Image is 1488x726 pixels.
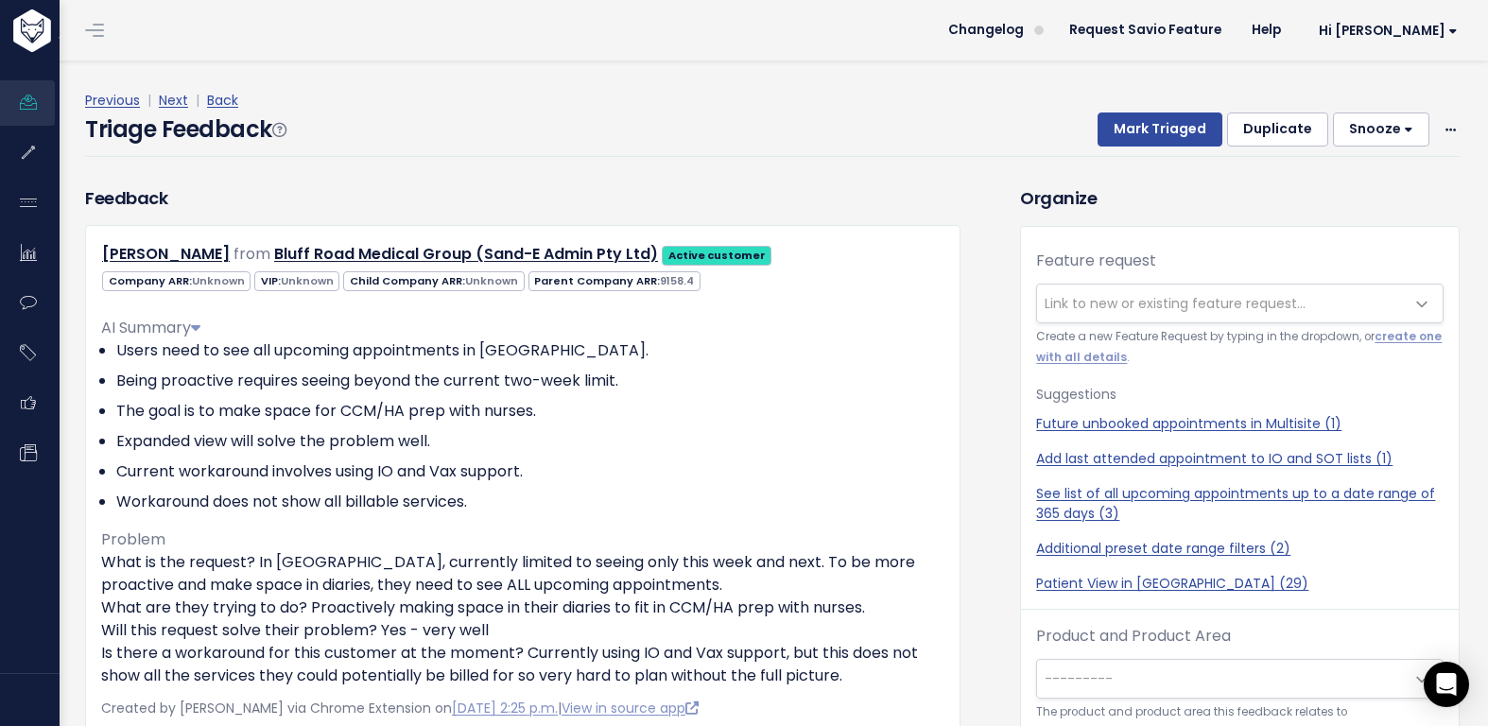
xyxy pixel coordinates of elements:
[1036,539,1444,559] a: Additional preset date range filters (2)
[1036,625,1231,648] label: Product and Product Area
[660,273,694,288] span: 9158.4
[1333,112,1429,147] button: Snooze
[1036,574,1444,594] a: Patient View in [GEOGRAPHIC_DATA] (29)
[254,271,339,291] span: VIP:
[1036,250,1156,272] label: Feature request
[192,273,245,288] span: Unknown
[1045,669,1113,688] span: ---------
[948,24,1024,37] span: Changelog
[85,91,140,110] a: Previous
[452,699,558,717] a: [DATE] 2:25 p.m.
[1054,16,1237,44] a: Request Savio Feature
[207,91,238,110] a: Back
[1036,702,1444,722] small: The product and product area this feedback relates to
[101,699,699,717] span: Created by [PERSON_NAME] via Chrome Extension on |
[343,271,524,291] span: Child Company ARR:
[528,271,701,291] span: Parent Company ARR:
[1036,329,1442,364] a: create one with all details
[1036,383,1444,406] p: Suggestions
[1036,327,1444,368] small: Create a new Feature Request by typing in the dropdown, or .
[1020,185,1460,211] h3: Organize
[1319,24,1458,38] span: Hi [PERSON_NAME]
[116,339,944,362] li: Users need to see all upcoming appointments in [GEOGRAPHIC_DATA].
[144,91,155,110] span: |
[465,273,518,288] span: Unknown
[101,317,200,338] span: AI Summary
[234,243,270,265] span: from
[116,370,944,392] li: Being proactive requires seeing beyond the current two-week limit.
[1098,112,1222,147] button: Mark Triaged
[1036,449,1444,469] a: Add last attended appointment to IO and SOT lists (1)
[85,185,167,211] h3: Feedback
[101,551,944,687] p: What is the request? In [GEOGRAPHIC_DATA], currently limited to seeing only this week and next. T...
[1045,294,1306,313] span: Link to new or existing feature request...
[274,243,658,265] a: Bluff Road Medical Group (Sand-E Admin Pty Ltd)
[116,491,944,513] li: Workaround does not show all billable services.
[1237,16,1296,44] a: Help
[1296,16,1473,45] a: Hi [PERSON_NAME]
[116,460,944,483] li: Current workaround involves using IO and Vax support.
[116,430,944,453] li: Expanded view will solve the problem well.
[192,91,203,110] span: |
[1036,414,1444,434] a: Future unbooked appointments in Multisite (1)
[159,91,188,110] a: Next
[1424,662,1469,707] div: Open Intercom Messenger
[668,248,766,263] strong: Active customer
[9,9,155,52] img: logo-white.9d6f32f41409.svg
[102,243,230,265] a: [PERSON_NAME]
[116,400,944,423] li: The goal is to make space for CCM/HA prep with nurses.
[1227,112,1328,147] button: Duplicate
[562,699,699,717] a: View in source app
[281,273,334,288] span: Unknown
[102,271,251,291] span: Company ARR:
[85,112,285,147] h4: Triage Feedback
[1036,484,1444,524] a: See list of all upcoming appointments up to a date range of 365 days (3)
[101,528,165,550] span: Problem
